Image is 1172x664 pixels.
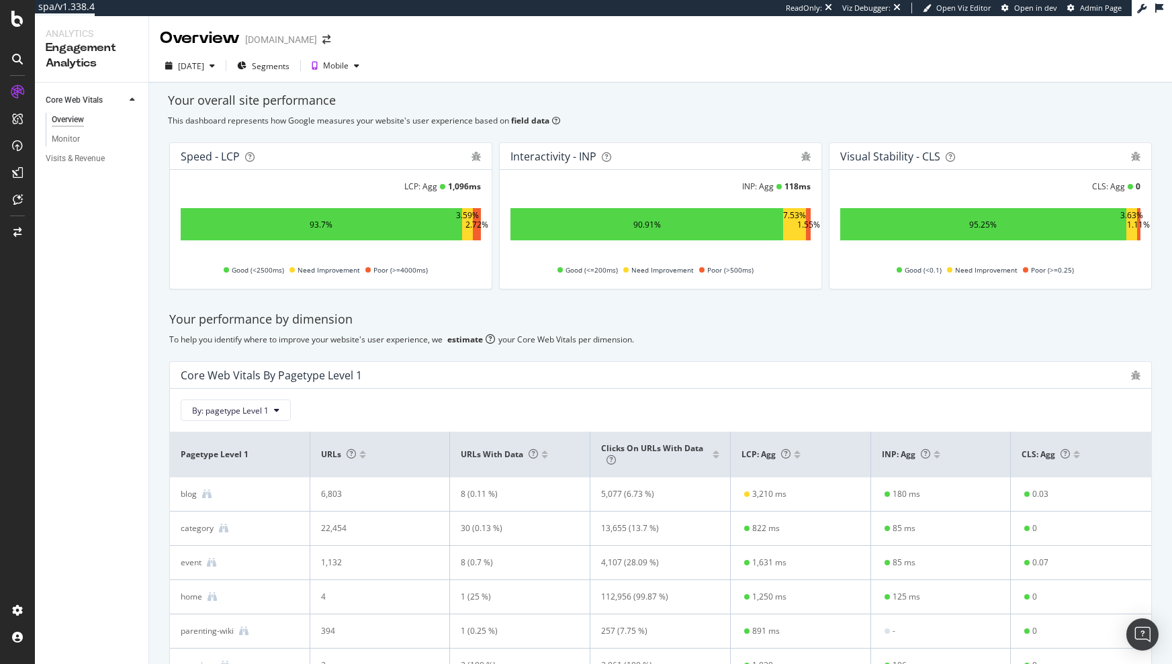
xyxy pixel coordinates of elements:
div: 6,803 [321,488,427,500]
div: 93.7% [310,219,332,230]
div: 257 (7.75 %) [601,625,707,637]
div: 5,077 (6.73 %) [601,488,707,500]
div: home [181,591,202,603]
div: Visits & Revenue [46,152,105,166]
div: This dashboard represents how Google measures your website's user experience based on [168,115,1153,126]
div: Your overall site performance [168,92,1153,109]
div: 90.91% [633,219,661,230]
div: Mobile [323,62,349,70]
div: 85 ms [893,522,915,534]
div: 8 (0.7 %) [461,557,567,569]
div: 118 ms [784,181,811,192]
span: URLs with data [461,448,538,460]
span: Good (<0.1) [905,262,942,278]
div: estimate [447,334,483,345]
div: 1,096 ms [448,181,481,192]
span: Good (<=200ms) [566,262,618,278]
div: parenting-wiki [181,625,234,637]
span: CLS: Agg [1022,448,1070,460]
div: 0 [1136,181,1140,192]
div: 394 [321,625,427,637]
span: Open Viz Editor [936,3,991,13]
div: 0 [1032,522,1037,534]
div: [DATE] [178,60,204,72]
button: Mobile [306,55,365,77]
div: 822 ms [752,522,780,534]
div: Visual Stability - CLS [840,150,940,163]
div: Open Intercom Messenger [1126,618,1159,651]
span: Poor (>=4000ms) [373,262,428,278]
div: CLS: Agg [1092,181,1125,192]
div: bug [1131,371,1140,380]
span: By: pagetype Level 1 [192,405,269,416]
div: 0 [1032,625,1037,637]
div: Core Web Vitals [46,93,103,107]
a: Admin Page [1067,3,1122,13]
div: Analytics [46,27,138,40]
div: 13,655 (13.7 %) [601,522,707,534]
div: 1,250 ms [752,591,786,603]
span: Need Improvement [298,262,360,278]
span: LCP: Agg [741,448,791,460]
div: Overview [160,27,240,50]
div: Viz Debugger: [842,3,891,13]
span: Poor (>500ms) [707,262,754,278]
div: 8 (0.11 %) [461,488,567,500]
div: [DOMAIN_NAME] [245,33,317,46]
div: Monitor [52,132,80,146]
button: [DATE] [160,55,220,77]
span: Segments [252,60,289,72]
div: 95.25% [969,219,997,230]
span: pagetype Level 1 [181,448,296,461]
div: 3.63% [1120,209,1143,239]
button: By: pagetype Level 1 [181,399,291,421]
span: Need Improvement [631,262,694,278]
div: 1,631 ms [752,557,786,569]
div: category [181,522,214,534]
span: INP: Agg [882,448,930,460]
div: INP: Agg [742,181,774,192]
div: 85 ms [893,557,915,569]
a: Monitor [52,132,139,146]
div: 2.72% [465,219,488,230]
div: To help you identify where to improve your website's user experience, we your Core Web Vitals per... [169,334,1152,345]
div: 125 ms [893,591,920,603]
div: LCP: Agg [404,181,437,192]
div: bug [801,152,811,161]
span: Good (<2500ms) [232,262,284,278]
div: Your performance by dimension [169,311,1152,328]
div: Engagement Analytics [46,40,138,71]
a: Core Web Vitals [46,93,126,107]
div: Speed - LCP [181,150,240,163]
button: Segments [232,55,295,77]
b: field data [511,115,549,126]
div: event [181,557,201,569]
div: Core Web Vitals By pagetype Level 1 [181,369,362,382]
div: 891 ms [752,625,780,637]
div: 0.03 [1032,488,1048,500]
div: blog [181,488,197,500]
span: Open in dev [1014,3,1057,13]
div: 3,210 ms [752,488,786,500]
div: 0.07 [1032,557,1048,569]
span: Admin Page [1080,3,1122,13]
div: 1.55% [797,219,820,230]
div: - [893,625,895,637]
div: 22,454 [321,522,427,534]
div: Interactivity - INP [510,150,596,163]
div: arrow-right-arrow-left [322,35,330,44]
div: bug [1131,152,1140,161]
div: 30 (0.13 %) [461,522,567,534]
div: 7.53% [783,209,806,239]
div: 3.59% [456,209,479,239]
div: bug [471,152,481,161]
div: 112,956 (99.87 %) [601,591,707,603]
a: Open Viz Editor [923,3,991,13]
span: Poor (>=0.25) [1031,262,1074,278]
div: 180 ms [893,488,920,500]
div: ReadOnly: [786,3,822,13]
div: 4,107 (28.09 %) [601,557,707,569]
div: 1.11% [1127,219,1150,230]
a: Overview [52,113,139,127]
span: URLs [321,448,356,460]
